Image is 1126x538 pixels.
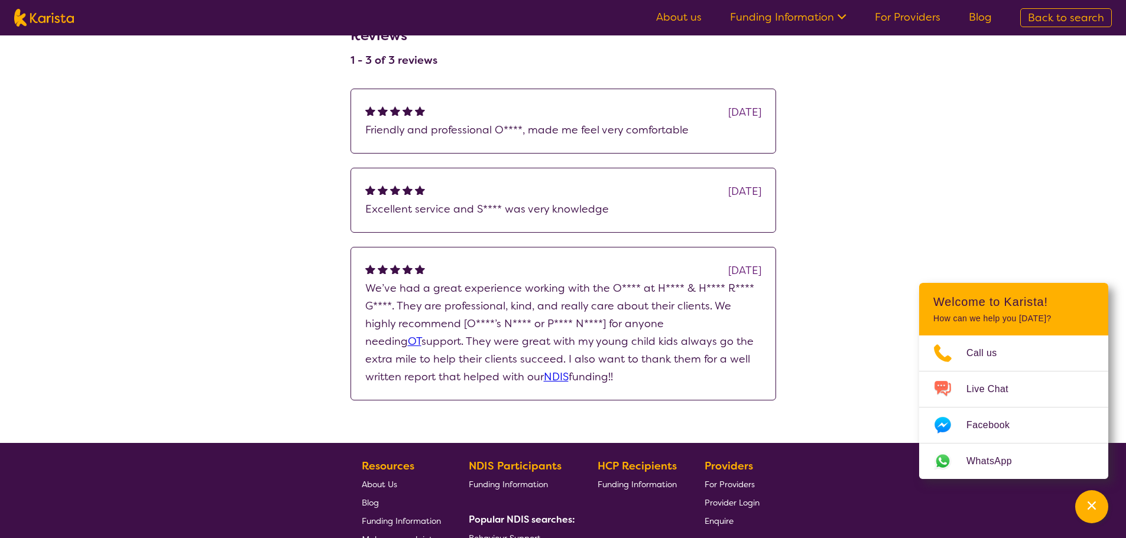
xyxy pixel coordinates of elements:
span: Facebook [966,416,1024,434]
span: For Providers [705,479,755,490]
ul: Choose channel [919,335,1108,479]
div: [DATE] [728,103,761,121]
a: Web link opens in a new tab. [919,444,1108,479]
img: fullstar [378,106,388,116]
div: Channel Menu [919,283,1108,479]
a: Funding Information [730,10,846,24]
a: OT [408,334,421,348]
img: fullstar [378,264,388,274]
b: Resources [362,459,414,473]
p: Friendly and professional O****, made me feel very comfortable [365,121,761,139]
img: fullstar [390,185,400,195]
b: Popular NDIS searches: [469,513,575,526]
span: Back to search [1028,11,1104,25]
span: About Us [362,479,397,490]
a: Funding Information [598,475,677,493]
b: Providers [705,459,753,473]
p: Excellent service and S**** was very knowledge [365,200,761,218]
img: fullstar [403,264,413,274]
p: How can we help you [DATE]? [933,314,1094,324]
a: Funding Information [469,475,570,493]
span: Funding Information [362,516,441,526]
b: HCP Recipients [598,459,677,473]
span: Enquire [705,516,734,526]
img: fullstar [378,185,388,195]
img: fullstar [390,264,400,274]
p: We’ve had a great experience working with the O**** at H**** & H**** R**** G****. They are profes... [365,279,761,386]
img: fullstar [415,264,425,274]
a: Back to search [1020,8,1112,27]
span: Funding Information [598,479,677,490]
span: Blog [362,497,379,508]
span: Live Chat [966,380,1023,398]
a: Blog [969,10,992,24]
a: Blog [362,493,441,511]
img: fullstar [403,106,413,116]
span: WhatsApp [966,452,1026,470]
span: Call us [966,344,1011,362]
span: Provider Login [705,497,760,508]
div: [DATE] [728,262,761,279]
h2: Welcome to Karista! [933,295,1094,309]
a: Funding Information [362,511,441,530]
a: Provider Login [705,493,760,511]
div: [DATE] [728,182,761,200]
img: fullstar [415,106,425,116]
span: Funding Information [469,479,548,490]
a: About Us [362,475,441,493]
b: NDIS Participants [469,459,562,473]
a: For Providers [705,475,760,493]
img: fullstar [415,185,425,195]
button: Channel Menu [1075,490,1108,523]
h4: 1 - 3 of 3 reviews [351,53,437,67]
a: About us [656,10,702,24]
a: Enquire [705,511,760,530]
img: fullstar [365,185,375,195]
img: fullstar [365,264,375,274]
img: fullstar [365,106,375,116]
img: fullstar [403,185,413,195]
a: NDIS [544,370,569,384]
a: For Providers [875,10,940,24]
img: Karista logo [14,9,74,27]
img: fullstar [390,106,400,116]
